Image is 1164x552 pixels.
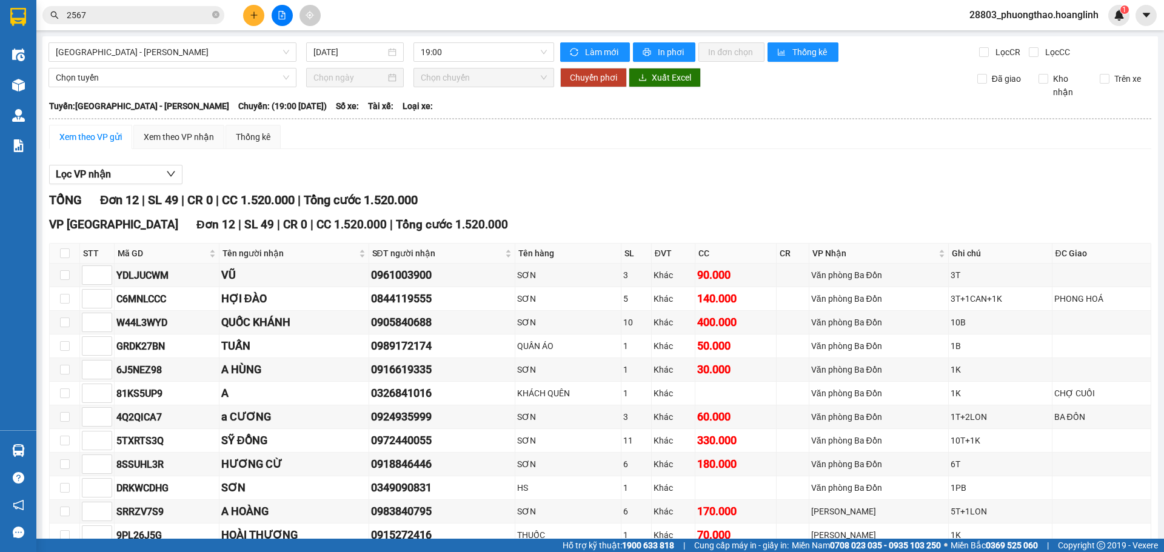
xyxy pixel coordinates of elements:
[811,268,946,282] div: Văn phòng Ba Đồn
[115,287,219,311] td: C6MNLCCC
[951,539,1038,552] span: Miền Bắc
[221,385,367,402] div: A
[219,358,369,382] td: A HÙNG
[654,434,694,447] div: Khác
[403,99,433,113] span: Loại xe:
[1114,10,1125,21] img: icon-new-feature
[100,193,139,207] span: Đơn 12
[951,268,1050,282] div: 3T
[585,45,620,59] span: Làm mới
[371,527,513,544] div: 0915272416
[369,500,516,524] td: 0983840795
[809,500,949,524] td: VP Quy Đạt
[56,167,111,182] span: Lọc VP nhận
[371,314,513,331] div: 0905840688
[144,130,214,144] div: Xem theo VP nhận
[951,481,1050,494] div: 1PB
[811,316,946,329] div: Văn phòng Ba Đồn
[221,527,367,544] div: HOÀI THƯƠNG
[115,524,219,547] td: 9PL26J5G
[369,476,516,500] td: 0349090831
[222,193,295,207] span: CC 1.520.000
[67,8,210,22] input: Tìm tên, số ĐT hoặc mã đơn
[944,543,948,548] span: ⚪️
[697,408,774,425] div: 60.000
[12,444,25,457] img: warehouse-icon
[792,45,829,59] span: Thống kê
[623,434,649,447] div: 11
[517,457,618,471] div: SƠN
[697,338,774,354] div: 50.000
[221,361,367,378] div: A HÙNG
[371,432,513,449] div: 0972440055
[951,505,1050,518] div: 5T+1LON
[951,528,1050,542] div: 1K
[623,363,649,376] div: 1
[1052,287,1151,311] td: PHONG HOÁ
[623,292,649,305] div: 5
[115,476,219,500] td: DRKWCDHG
[12,139,25,152] img: solution-icon
[694,539,789,552] span: Cung cấp máy in - giấy in:
[115,264,219,287] td: YDLJUCWM
[115,311,219,334] td: W44L3WYD
[654,505,694,518] div: Khác
[517,268,618,282] div: SƠN
[221,503,367,520] div: A HOÀNG
[369,453,516,476] td: 0918846446
[390,218,393,231] span: |
[219,524,369,547] td: HOÀI THƯƠNG
[652,244,696,264] th: ĐVT
[12,109,25,122] img: warehouse-icon
[371,503,513,520] div: 0983840795
[951,434,1050,447] div: 10T+1K
[811,505,946,518] div: [PERSON_NAME]
[951,339,1050,353] div: 1B
[792,539,941,552] span: Miền Nam
[244,218,274,231] span: SL 49
[811,339,946,353] div: Văn phòng Ba Đồn
[49,193,82,207] span: TỔNG
[116,457,217,472] div: 8SSUHL3R
[116,315,217,330] div: W44L3WYD
[623,316,649,329] div: 10
[809,476,949,500] td: Văn phòng Ba Đồn
[372,247,503,260] span: SĐT người nhận
[1052,382,1151,405] td: CHỢ CUỒI
[13,499,24,511] span: notification
[517,292,618,305] div: SƠN
[643,48,653,58] span: printer
[517,481,618,494] div: HS
[221,432,367,449] div: SỸ ĐỒNG
[369,287,516,311] td: 0844119555
[371,456,513,473] div: 0918846446
[369,358,516,382] td: 0916619335
[369,382,516,405] td: 0326841016
[654,410,694,424] div: Khác
[811,457,946,471] div: Văn phòng Ba Đồn
[80,244,115,264] th: STT
[951,457,1050,471] div: 6T
[221,267,367,284] div: VŨ
[115,453,219,476] td: 8SSUHL3R
[313,45,386,59] input: 14/08/2025
[654,292,694,305] div: Khác
[1109,72,1146,85] span: Trên xe
[272,5,293,26] button: file-add
[1136,5,1157,26] button: caret-down
[809,287,949,311] td: Văn phòng Ba Đồn
[116,433,217,448] div: 5TXRTS3Q
[148,193,178,207] span: SL 49
[421,68,547,87] span: Chọn chuyến
[960,7,1108,22] span: 28803_phuongthao.hoanglinh
[196,218,235,231] span: Đơn 12
[115,382,219,405] td: 81KS5UP9
[369,405,516,429] td: 0924935999
[570,48,580,58] span: sync
[951,316,1050,329] div: 10B
[654,339,694,353] div: Khác
[949,244,1052,264] th: Ghi chú
[212,10,219,21] span: close-circle
[49,218,178,231] span: VP [GEOGRAPHIC_DATA]
[221,338,367,354] div: TUẤN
